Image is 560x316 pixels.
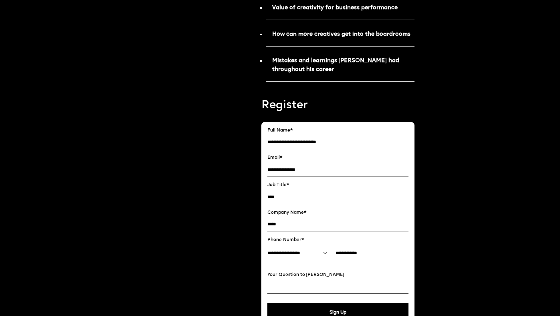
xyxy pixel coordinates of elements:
[272,32,410,37] strong: How can more creatives get into the boardrooms
[267,155,409,160] label: Email
[272,5,398,10] strong: Value of creativity for business performance
[272,58,399,73] strong: Mistakes and learnings [PERSON_NAME] had throughout his career
[267,210,409,215] label: Company Name
[267,237,409,243] label: Phone Number
[267,272,409,278] label: Your Question to [PERSON_NAME]
[261,98,415,113] p: Register
[267,182,409,188] label: Job Title
[267,128,409,133] label: Full Name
